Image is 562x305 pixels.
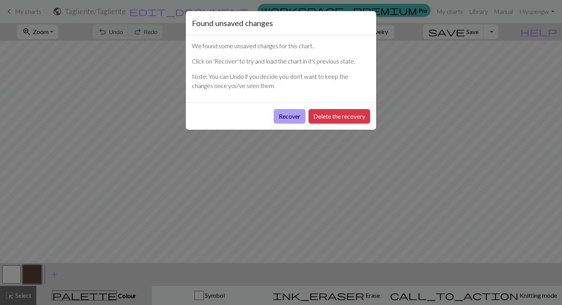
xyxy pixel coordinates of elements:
[192,41,370,51] p: We found some unsaved changes for this chart.
[192,57,370,66] p: Click on 'Recover' to try and load the chart in it's previous state.
[192,72,370,90] p: Note: You can Undo if you decide you don't want to keep the changes once you've seen them
[192,17,273,29] h5: Found unsaved changes
[309,109,370,124] button: Delete the recovery
[274,109,305,124] button: Recover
